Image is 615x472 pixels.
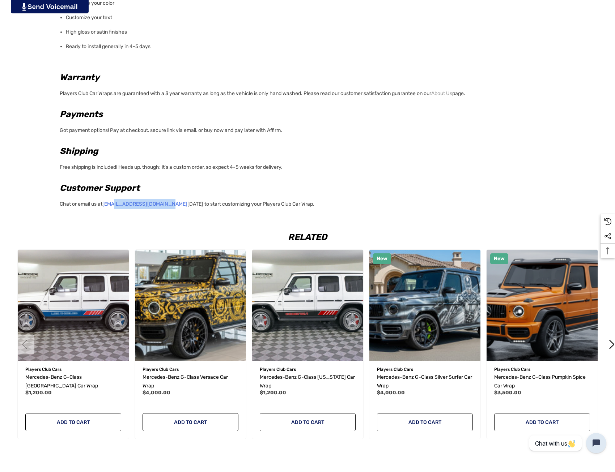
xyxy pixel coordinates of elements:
[22,3,26,11] img: PjwhLS0gR2VuZXJhdG9yOiBHcmF2aXQuaW8gLS0+PHN2ZyB4bWxucz0iaHR0cDovL3d3dy53My5vcmcvMjAwMC9zdmciIHhtb...
[60,86,551,99] p: Players Club Car Wraps are guaranteed with a 3 year warranty as long as the vehicle is only hand ...
[601,247,615,254] svg: Top
[60,71,551,84] h2: Warranty
[369,250,480,361] a: Mercedes-Benz G-Class Silver Surfer Car Wrap,$4,000.00
[369,250,480,361] img: Silver Surfer Theme Wrapped G Wagon For Sale
[66,25,551,39] li: High gloss or satin finishes
[143,374,228,389] span: Mercedes-Benz G-Class Versace Car Wrap
[14,334,34,354] button: Go to slide 2 of 2
[25,413,121,431] a: Add to Cart
[494,390,521,396] span: $3,500.00
[252,250,363,361] img: G Wagon Georgia Car Wrap
[25,373,121,390] a: Mercedes-Benz G-Class Los Angeles Car Wrap,$1,200.00
[494,256,505,262] span: New
[60,160,551,172] p: Free shipping is included! Heads up, though: it's a custom order, so expect 4-5 weeks for delivery.
[487,250,598,361] img: Pumpkin Spice Wrapped G Wagon For Sale
[494,365,590,374] p: Players Club Cars
[494,374,586,389] span: Mercedes-Benz G-Class Pumpkin Spice Car Wrap
[135,250,246,361] img: Versace themed G Wagon Car Wrap
[260,373,356,390] a: Mercedes-Benz G-Class Georgia Car Wrap,$1,200.00
[377,256,387,262] span: New
[260,390,286,396] span: $1,200.00
[66,10,551,25] li: Customize your text
[431,89,452,99] a: About Us
[143,413,238,431] a: Add to Cart
[143,365,238,374] p: Players Club Cars
[260,413,356,431] a: Add to Cart
[66,39,551,54] li: Ready to install generally in 4-5 days
[60,197,551,209] p: Chat or email us at [DATE] to start customizing your Players Club Car Wrap.
[143,390,170,396] span: $4,000.00
[377,390,405,396] span: $4,000.00
[60,123,551,136] p: Got payment options! Pay at checkout, secure link via email, or buy now and pay later with Affirm.
[25,390,52,396] span: $1,200.00
[260,365,356,374] p: Players Club Cars
[377,374,472,389] span: Mercedes-Benz G-Class Silver Surfer Car Wrap
[377,373,473,390] a: Mercedes-Benz G-Class Silver Surfer Car Wrap,$4,000.00
[377,365,473,374] p: Players Club Cars
[377,413,473,431] a: Add to Cart
[487,250,598,361] a: Mercedes-Benz G-Class Pumpkin Spice Car Wrap,$3,500.00
[604,233,611,240] svg: Social Media
[604,218,611,225] svg: Recently Viewed
[60,145,551,158] h2: Shipping
[143,373,238,390] a: Mercedes-Benz G-Class Versace Car Wrap,$4,000.00
[260,374,355,389] span: Mercedes-Benz G-Class [US_STATE] Car Wrap
[18,250,129,361] a: Mercedes-Benz G-Class Los Angeles Car Wrap,$1,200.00
[102,199,187,209] a: [EMAIL_ADDRESS][DOMAIN_NAME]
[60,108,551,121] h2: Payments
[14,233,601,241] h2: Related
[494,413,590,431] a: Add to Cart
[25,365,121,374] p: Players Club Cars
[135,250,246,361] a: Mercedes-Benz G-Class Versace Car Wrap,$4,000.00
[252,250,363,361] a: Mercedes-Benz G-Class Georgia Car Wrap,$1,200.00
[494,373,590,390] a: Mercedes-Benz G-Class Pumpkin Spice Car Wrap,$3,500.00
[18,250,129,361] img: LA Dodgers themed G Wagon Car Wrap
[60,181,551,194] h2: Customer Support
[25,374,98,389] span: Mercedes-Benz G-Class [GEOGRAPHIC_DATA] Car Wrap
